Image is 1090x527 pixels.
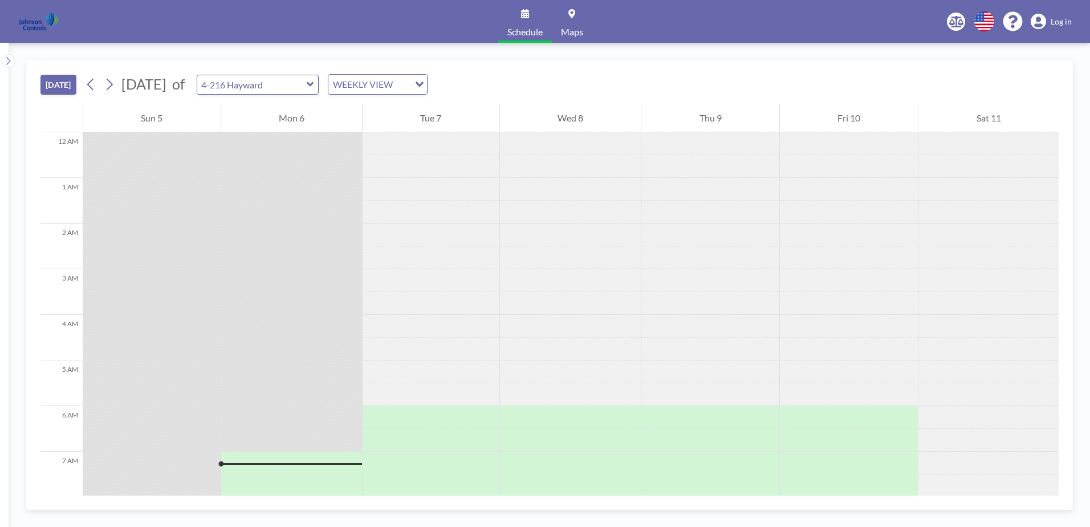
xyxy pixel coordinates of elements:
span: [DATE] [121,75,166,92]
div: 7 AM [40,452,83,497]
div: 2 AM [40,224,83,269]
button: [DATE] [40,75,76,95]
input: Search for option [396,77,408,92]
div: 12 AM [40,132,83,178]
span: Schedule [507,27,543,37]
div: Thu 9 [641,104,779,132]
div: Wed 8 [500,104,641,132]
span: Maps [561,27,583,37]
div: Sat 11 [918,104,1059,132]
div: Tue 7 [363,104,499,132]
span: Log in [1051,17,1072,27]
div: 6 AM [40,406,83,452]
span: WEEKLY VIEW [331,77,395,92]
div: Search for option [328,75,427,94]
div: 3 AM [40,269,83,315]
span: of [172,75,185,93]
div: 5 AM [40,360,83,406]
input: 4-216 Hayward [197,75,307,94]
div: Fri 10 [780,104,918,132]
a: Log in [1031,14,1072,30]
div: Mon 6 [221,104,363,132]
img: organization-logo [18,10,59,33]
div: 1 AM [40,178,83,224]
div: Sun 5 [83,104,221,132]
div: 4 AM [40,315,83,360]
